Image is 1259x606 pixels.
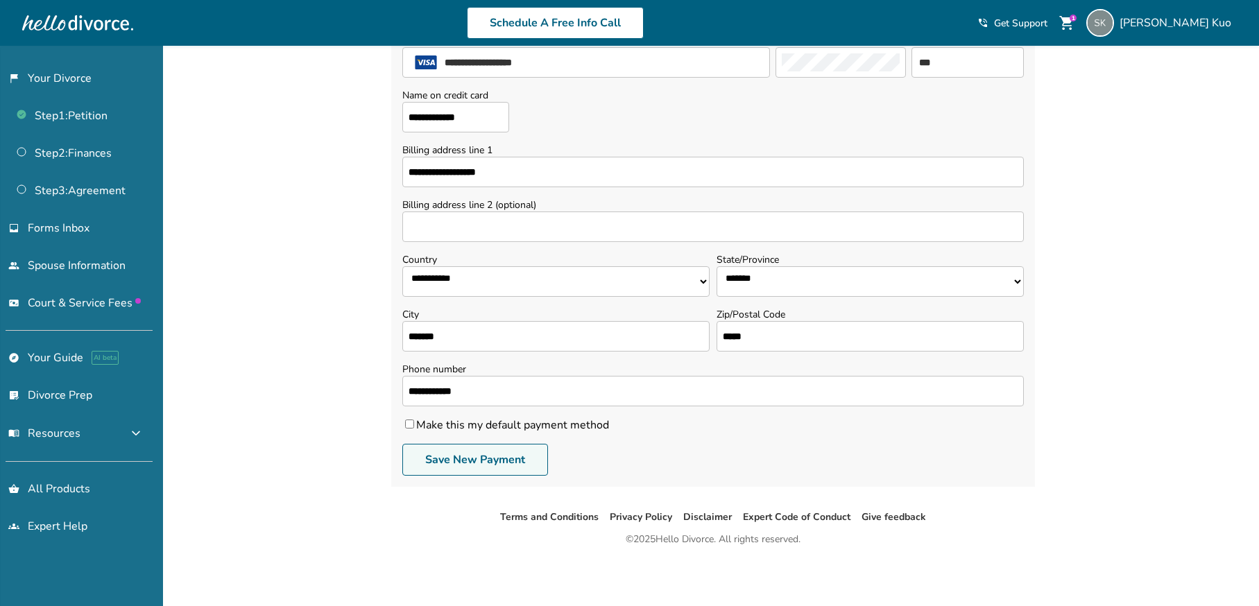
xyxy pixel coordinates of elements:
span: AI beta [92,351,119,365]
div: 1 [1070,15,1077,21]
span: list_alt_check [8,390,19,401]
a: Schedule A Free Info Call [467,7,644,39]
label: City [402,308,710,321]
label: Country [402,253,710,266]
span: people [8,260,19,271]
span: Resources [8,426,80,441]
iframe: Chat Widget [1190,539,1259,606]
span: Court & Service Fees [28,295,141,311]
label: Billing address line 2 (optional) [402,198,1024,211]
img: stephanie.wei.kuo@gmail.com [1086,9,1114,37]
span: menu_book [8,428,19,439]
label: Make this my default payment method [402,417,609,433]
a: Terms and Conditions [500,510,599,523]
span: expand_more [128,425,144,442]
img: visa [409,55,443,69]
label: Name on credit card [402,89,509,102]
span: flag_2 [8,73,19,84]
span: Get Support [994,17,1047,30]
div: © 2025 Hello Divorce. All rights reserved. [626,531,800,548]
label: Billing address line 1 [402,144,1024,157]
span: explore [8,352,19,363]
span: shopping_cart [1059,15,1075,31]
a: Expert Code of Conduct [743,510,850,523]
li: Disclaimer [683,509,732,526]
input: Make this my default payment method [405,419,414,428]
span: universal_currency_alt [8,297,19,309]
label: State/Province [717,253,1024,266]
span: shopping_basket [8,483,19,494]
a: Privacy Policy [610,510,672,523]
li: Give feedback [862,509,926,526]
button: Save New Payment [402,444,548,476]
span: [PERSON_NAME] Kuo [1120,15,1237,31]
a: phone_in_talkGet Support [977,17,1047,30]
span: Forms Inbox [28,220,89,236]
label: Phone number [402,363,1024,376]
span: phone_in_talk [977,17,988,28]
span: groups [8,521,19,532]
label: Zip/Postal Code [717,308,1024,321]
span: inbox [8,223,19,234]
